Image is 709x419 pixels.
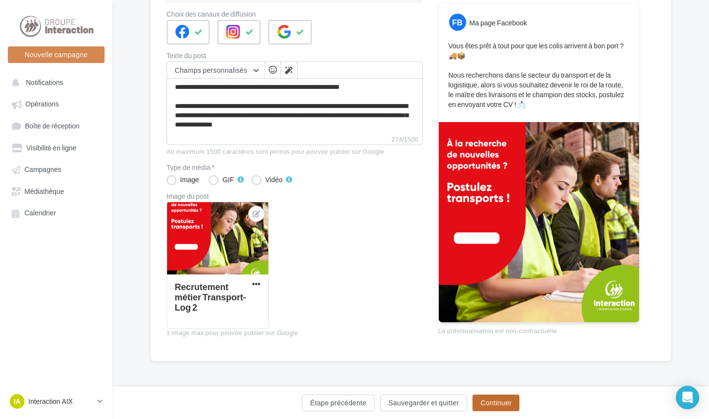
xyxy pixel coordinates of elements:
button: Champs personnalisés [167,62,264,79]
div: Image [180,176,199,183]
span: Champs personnalisés [175,66,248,74]
div: Image du post [167,193,423,200]
span: Calendrier [24,209,56,217]
div: 1 image max pour pouvoir publier sur Google [167,329,423,337]
label: Type de média * [167,164,423,171]
span: Campagnes [24,166,62,174]
div: Ma page Facebook [470,18,527,28]
label: Texte du post [167,52,423,59]
button: Continuer [473,395,519,411]
div: Recrutement métier Transport-Log 2 [175,281,246,313]
a: Calendrier [6,204,107,221]
a: Opérations [6,95,107,112]
div: Open Intercom Messenger [676,386,699,409]
div: GIF [222,176,234,183]
span: Visibilité en ligne [26,144,76,152]
span: IA [14,397,21,406]
a: IA Interaction AIX [8,392,105,411]
span: Médiathèque [24,187,64,195]
span: Notifications [26,78,63,86]
div: Vidéo [265,176,283,183]
p: Vous êtes prêt à tout pour que les colis arrivent à bon port ? 🚚📦 Nous recherchons dans le secteu... [449,41,629,109]
a: Campagnes [6,160,107,178]
span: Opérations [25,100,59,108]
div: FB [449,14,466,31]
p: Interaction AIX [28,397,93,406]
label: 274/1500 [167,134,423,145]
label: Choix des canaux de diffusion [167,11,423,18]
button: Étape précédente [302,395,375,411]
a: Visibilité en ligne [6,139,107,156]
span: Boîte de réception [25,122,80,130]
a: Boîte de réception [6,117,107,135]
button: Nouvelle campagne [8,46,105,63]
a: Médiathèque [6,182,107,200]
div: Au maximum 1500 caractères sont permis pour pouvoir publier sur Google [167,147,423,156]
div: La prévisualisation est non-contractuelle [438,323,640,335]
button: Notifications [6,73,103,91]
button: Sauvegarder et quitter [380,395,467,411]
